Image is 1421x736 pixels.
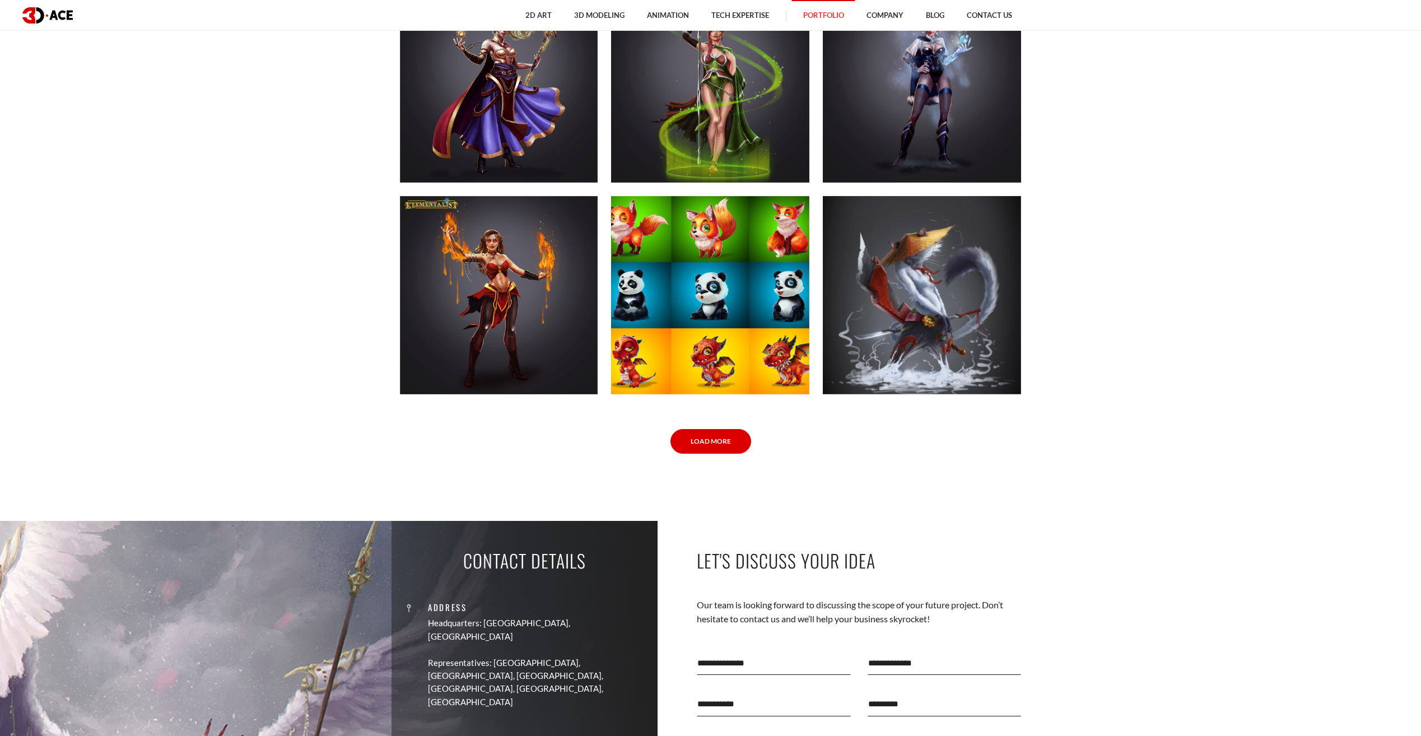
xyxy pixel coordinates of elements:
p: Headquarters: [GEOGRAPHIC_DATA], [GEOGRAPHIC_DATA] [428,617,649,644]
a: Fox, Panda, Dragon [604,189,816,401]
a: Headquarters: [GEOGRAPHIC_DATA], [GEOGRAPHIC_DATA] Representatives: [GEOGRAPHIC_DATA], [GEOGRAPHI... [428,617,649,709]
p: Our team is looking forward to discussing the scope of your future project. Don’t hesitate to con... [697,598,1022,626]
a: Load More [670,429,751,454]
a: Elementalist, Magma [393,189,605,401]
p: Representatives: [GEOGRAPHIC_DATA], [GEOGRAPHIC_DATA], [GEOGRAPHIC_DATA], [GEOGRAPHIC_DATA], [GEO... [428,656,649,709]
p: Contact Details [463,548,586,573]
p: Let's Discuss Your Idea [697,548,1022,573]
img: logo dark [22,7,73,24]
a: Kitty warrior [816,189,1028,401]
p: Address [428,601,649,614]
